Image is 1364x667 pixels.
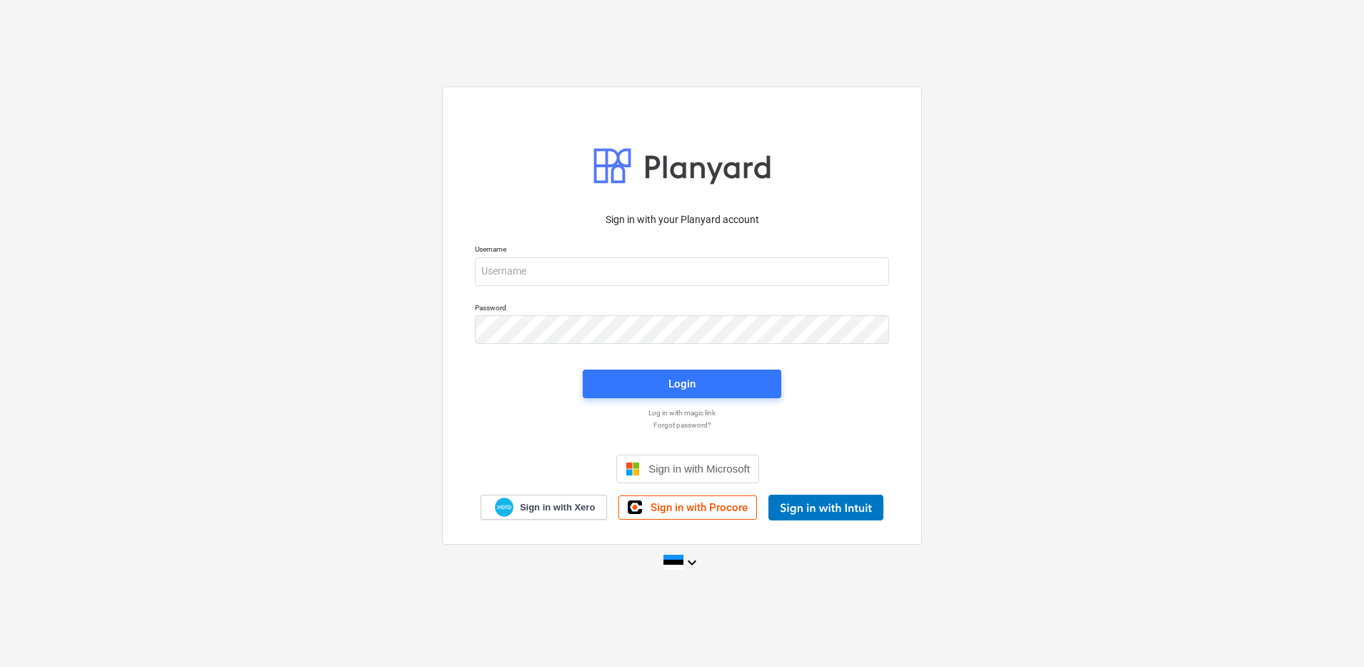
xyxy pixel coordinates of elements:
[583,370,781,398] button: Login
[618,495,757,520] a: Sign in with Procore
[481,495,608,520] a: Sign in with Xero
[495,498,513,517] img: Xero logo
[475,244,889,257] p: Username
[683,554,701,571] i: keyboard_arrow_down
[468,408,896,418] a: Log in with magic link
[475,257,889,286] input: Username
[475,303,889,315] p: Password
[668,375,696,393] div: Login
[468,420,896,430] a: Forgot password?
[520,501,595,514] span: Sign in with Xero
[626,462,640,476] img: Microsoft logo
[475,212,889,227] p: Sign in with your Planyard account
[651,501,748,514] span: Sign in with Procore
[648,463,750,475] span: Sign in with Microsoft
